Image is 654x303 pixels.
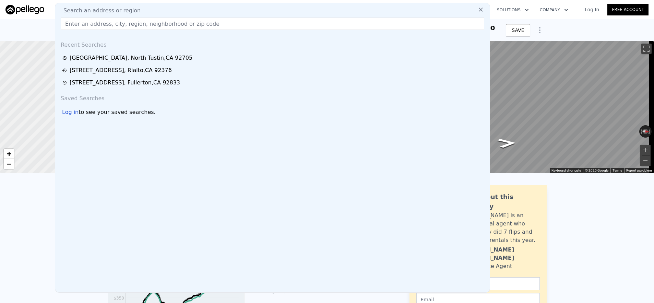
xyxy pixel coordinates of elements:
[79,108,155,116] span: to see your saved searches.
[533,23,547,37] button: Show Options
[70,54,192,62] div: [GEOGRAPHIC_DATA] , North Tustin , CA 92705
[640,155,651,166] button: Zoom out
[62,66,485,74] a: [STREET_ADDRESS], Rialto,CA 92376
[585,168,608,172] span: © 2025 Google
[626,168,652,172] a: Report a problem
[62,54,485,62] a: [GEOGRAPHIC_DATA], North Tustin,CA 92705
[640,145,651,155] button: Zoom in
[7,149,11,158] span: +
[62,79,485,87] a: [STREET_ADDRESS], Fullerton,CA 92833
[4,159,14,169] a: Zoom out
[639,128,652,135] button: Reset the view
[506,24,530,36] button: SAVE
[613,168,622,172] a: Terms (opens in new tab)
[463,246,540,262] div: [PERSON_NAME] [PERSON_NAME]
[641,44,652,54] button: Toggle fullscreen view
[58,89,487,105] div: Saved Searches
[114,296,124,301] tspan: $350
[5,5,44,14] img: Pellego
[58,35,487,52] div: Recent Searches
[648,125,652,138] button: Rotate clockwise
[4,149,14,159] a: Zoom in
[463,211,540,244] div: [PERSON_NAME] is an active local agent who personally did 7 flips and bought 3 rentals this year.
[551,168,581,173] button: Keyboard shortcuts
[61,18,484,30] input: Enter an address, city, region, neighborhood or zip code
[7,160,11,168] span: −
[70,79,180,87] div: [STREET_ADDRESS] , Fullerton , CA 92833
[534,4,574,16] button: Company
[62,108,79,116] div: Log in
[607,4,649,15] a: Free Account
[576,6,607,13] a: Log In
[58,7,141,15] span: Search an address or region
[463,192,540,211] div: Ask about this property
[489,136,525,150] path: Go North, Pavillion Dr
[491,4,534,16] button: Solutions
[70,66,172,74] div: [STREET_ADDRESS] , Rialto , CA 92376
[639,125,643,138] button: Rotate counterclockwise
